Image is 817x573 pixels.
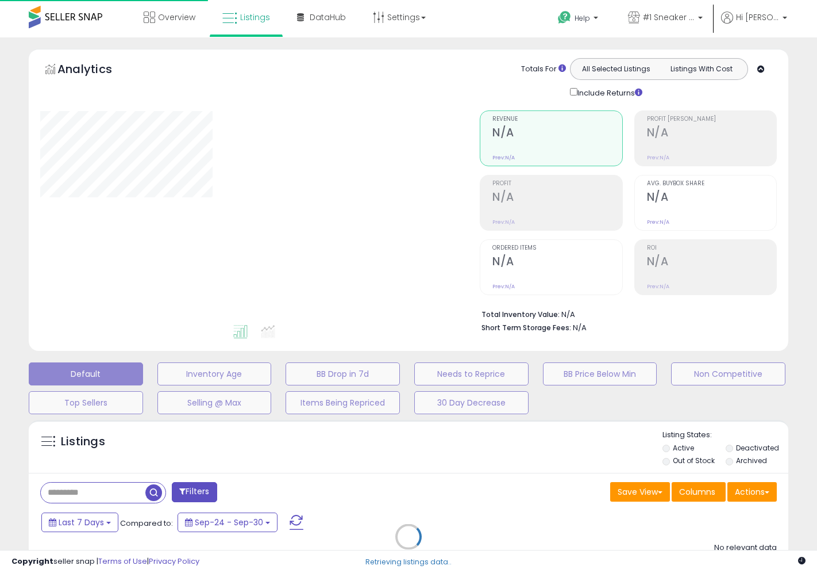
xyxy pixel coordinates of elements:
span: DataHub [310,12,346,23]
i: Get Help [557,10,572,25]
span: N/A [573,322,587,333]
span: Profit [PERSON_NAME] [647,116,776,123]
span: Revenue [492,116,622,123]
button: BB Drop in 7d [286,362,400,385]
small: Prev: N/A [492,283,515,290]
a: Hi [PERSON_NAME] [721,12,787,37]
div: seller snap | | [11,556,199,567]
span: Avg. Buybox Share [647,181,776,187]
span: Profit [492,181,622,187]
h2: N/A [647,126,776,142]
span: Hi [PERSON_NAME] [736,12,779,23]
button: Inventory Age [157,362,272,385]
button: Top Sellers [29,391,143,414]
small: Prev: N/A [647,154,669,161]
a: Help [549,2,610,37]
small: Prev: N/A [647,219,669,226]
small: Prev: N/A [492,154,515,161]
span: #1 Sneaker Service [643,12,695,23]
h2: N/A [492,190,622,206]
strong: Copyright [11,556,53,567]
button: Items Being Repriced [286,391,400,414]
span: Listings [240,12,270,23]
h2: N/A [492,126,622,142]
div: Include Returns [561,86,656,99]
button: Selling @ Max [157,391,272,414]
small: Prev: N/A [492,219,515,226]
button: Default [29,362,143,385]
button: BB Price Below Min [543,362,657,385]
button: Listings With Cost [658,62,744,77]
button: Needs to Reprice [414,362,529,385]
span: Help [575,13,590,23]
span: Ordered Items [492,245,622,251]
li: N/A [481,307,768,320]
span: ROI [647,245,776,251]
h2: N/A [647,255,776,270]
button: Non Competitive [671,362,785,385]
button: All Selected Listings [573,62,659,77]
div: Totals For [521,64,566,75]
small: Prev: N/A [647,283,669,290]
h5: Analytics [57,61,134,80]
button: 30 Day Decrease [414,391,529,414]
span: Overview [158,12,195,23]
div: Retrieving listings data.. [365,557,452,567]
b: Short Term Storage Fees: [481,323,571,333]
h2: N/A [492,255,622,270]
b: Total Inventory Value: [481,310,560,319]
h2: N/A [647,190,776,206]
